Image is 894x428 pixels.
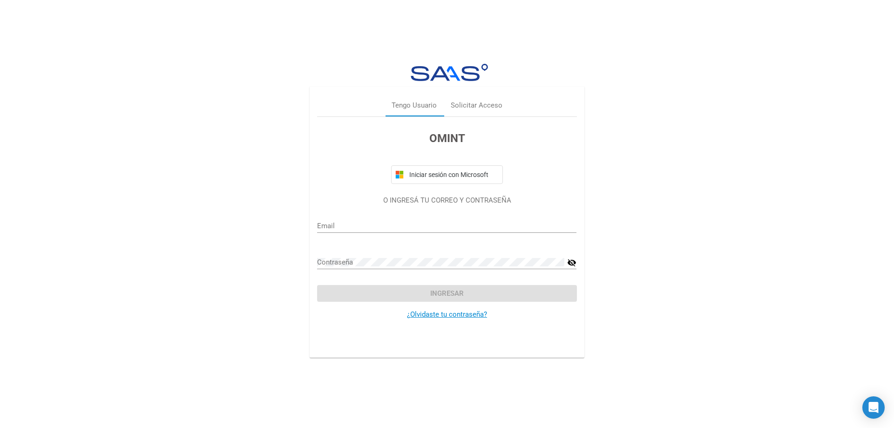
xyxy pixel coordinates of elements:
div: Solicitar Acceso [451,100,502,111]
mat-icon: visibility_off [567,257,576,268]
a: ¿Olvidaste tu contraseña? [407,310,487,319]
div: Tengo Usuario [392,100,437,111]
div: Open Intercom Messenger [862,396,885,419]
button: Iniciar sesión con Microsoft [391,165,503,184]
span: Ingresar [430,289,464,298]
span: Iniciar sesión con Microsoft [407,171,499,178]
h3: OMINT [317,130,576,147]
button: Ingresar [317,285,576,302]
p: O INGRESÁ TU CORREO Y CONTRASEÑA [317,195,576,206]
